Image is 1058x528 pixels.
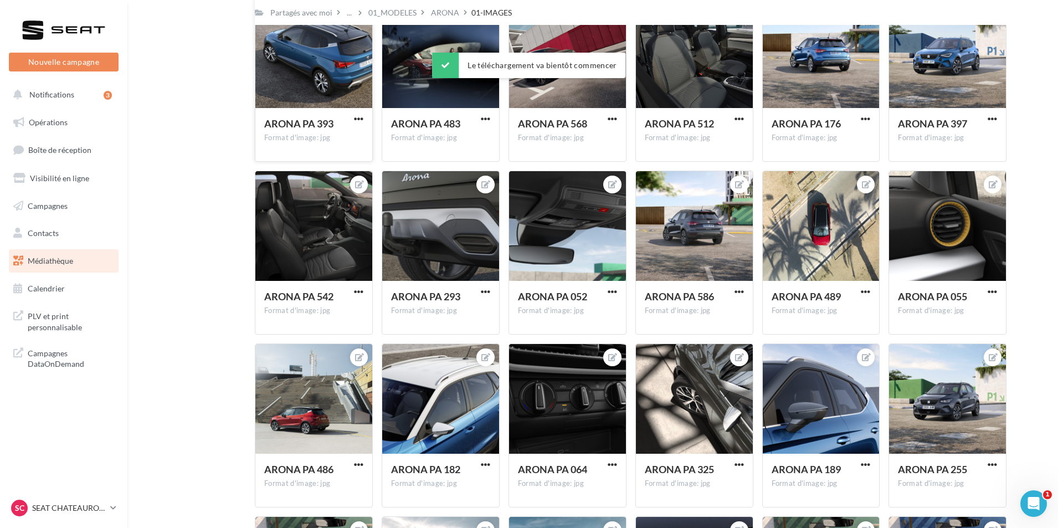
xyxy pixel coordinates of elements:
[518,479,617,489] div: Format d'image: jpg
[1020,490,1047,517] iframe: Intercom live chat
[28,256,73,265] span: Médiathèque
[32,503,106,514] p: SEAT CHATEAUROUX
[518,133,617,143] div: Format d'image: jpg
[7,83,116,106] button: Notifications 3
[391,117,460,130] span: ARONA PA 483
[264,290,333,303] span: ARONA PA 542
[7,111,121,134] a: Opérations
[645,306,744,316] div: Format d'image: jpg
[645,117,714,130] span: ARONA PA 512
[368,7,417,18] div: 01_MODELES
[391,479,490,489] div: Format d'image: jpg
[391,463,460,475] span: ARONA PA 182
[7,138,121,162] a: Boîte de réception
[772,117,841,130] span: ARONA PA 176
[518,306,617,316] div: Format d'image: jpg
[7,167,121,190] a: Visibilité en ligne
[264,117,333,130] span: ARONA PA 393
[471,7,512,18] div: 01-IMAGES
[645,290,714,303] span: ARONA PA 586
[264,306,363,316] div: Format d'image: jpg
[772,290,841,303] span: ARONA PA 489
[28,284,65,293] span: Calendrier
[28,228,59,238] span: Contacts
[28,346,114,370] span: Campagnes DataOnDemand
[7,341,121,374] a: Campagnes DataOnDemand
[391,133,490,143] div: Format d'image: jpg
[898,117,967,130] span: ARONA PA 397
[9,53,119,71] button: Nouvelle campagne
[28,145,91,155] span: Boîte de réception
[772,133,871,143] div: Format d'image: jpg
[391,290,460,303] span: ARONA PA 293
[29,90,74,99] span: Notifications
[7,194,121,218] a: Campagnes
[7,249,121,273] a: Médiathèque
[645,463,714,475] span: ARONA PA 325
[772,463,841,475] span: ARONA PA 189
[432,53,625,78] div: Le téléchargement va bientôt commencer
[518,117,587,130] span: ARONA PA 568
[391,306,490,316] div: Format d'image: jpg
[28,309,114,332] span: PLV et print personnalisable
[645,479,744,489] div: Format d'image: jpg
[518,290,587,303] span: ARONA PA 052
[28,201,68,210] span: Campagnes
[1043,490,1052,499] span: 1
[29,117,68,127] span: Opérations
[7,222,121,245] a: Contacts
[772,306,871,316] div: Format d'image: jpg
[7,277,121,300] a: Calendrier
[345,5,354,20] div: ...
[9,498,119,519] a: SC SEAT CHATEAUROUX
[7,304,121,337] a: PLV et print personnalisable
[898,479,997,489] div: Format d'image: jpg
[772,479,871,489] div: Format d'image: jpg
[270,7,332,18] div: Partagés avec moi
[264,463,333,475] span: ARONA PA 486
[898,306,997,316] div: Format d'image: jpg
[518,463,587,475] span: ARONA PA 064
[104,91,112,100] div: 3
[264,133,363,143] div: Format d'image: jpg
[431,7,459,18] div: ARONA
[898,133,997,143] div: Format d'image: jpg
[898,463,967,475] span: ARONA PA 255
[30,173,89,183] span: Visibilité en ligne
[645,133,744,143] div: Format d'image: jpg
[15,503,24,514] span: SC
[264,479,363,489] div: Format d'image: jpg
[898,290,967,303] span: ARONA PA 055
